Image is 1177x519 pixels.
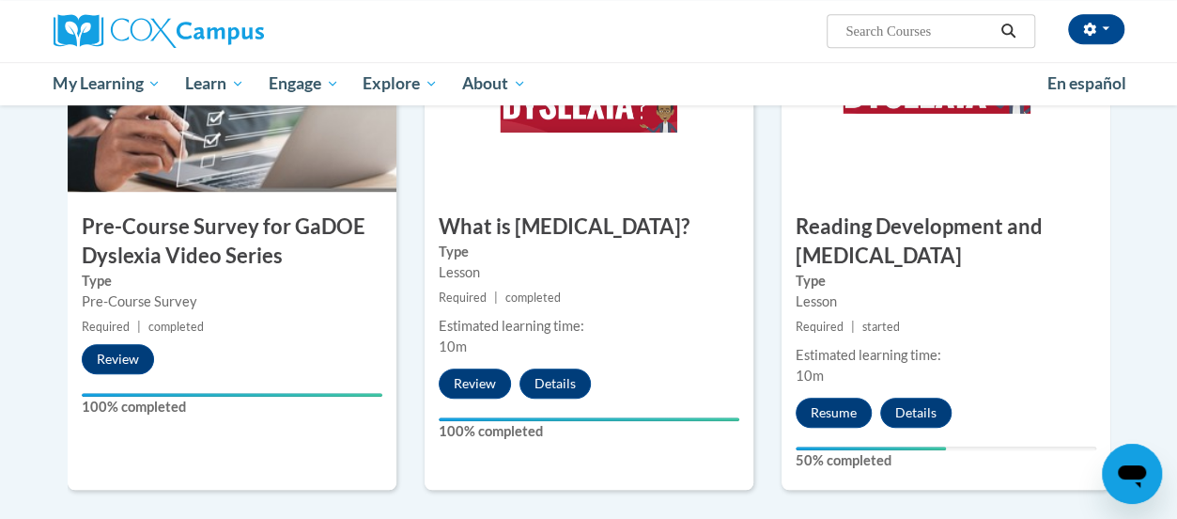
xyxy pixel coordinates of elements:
span: Required [82,320,130,334]
a: Engage [256,62,351,105]
span: | [494,291,498,305]
button: Review [82,344,154,374]
label: 50% completed [796,450,1096,471]
span: | [851,320,855,334]
span: Required [796,320,844,334]
div: Estimated learning time: [796,345,1096,366]
label: Type [82,271,382,291]
button: Resume [796,398,872,428]
button: Details [519,369,591,399]
label: 100% completed [82,397,382,417]
span: About [462,72,526,95]
a: Explore [350,62,450,105]
div: Estimated learning time: [439,316,739,337]
span: 10m [439,338,467,354]
div: Lesson [439,262,739,283]
span: Engage [269,72,339,95]
h3: Pre-Course Survey for GaDOE Dyslexia Video Series [68,212,396,271]
button: Review [439,369,511,399]
span: completed [148,320,204,334]
iframe: Button to launch messaging window [1102,444,1162,504]
div: Main menu [39,62,1138,105]
label: Type [796,271,1096,291]
button: Search [994,20,1022,42]
img: Cox Campus [54,14,264,48]
button: Details [880,398,952,428]
span: completed [505,291,561,305]
div: Pre-Course Survey [82,291,382,312]
a: Cox Campus [54,14,392,48]
h3: Reading Development and [MEDICAL_DATA] [782,212,1110,271]
span: 10m [796,368,824,384]
input: Search Courses [844,20,994,42]
div: Your progress [82,393,382,397]
h3: What is [MEDICAL_DATA]? [425,212,753,242]
div: Your progress [796,447,946,450]
span: Learn [185,72,244,95]
a: En español [1035,64,1138,103]
label: Type [439,242,739,262]
span: Required [439,291,487,305]
a: About [450,62,538,105]
span: | [137,320,141,334]
span: Explore [363,72,438,95]
button: Account Settings [1068,14,1124,44]
div: Lesson [796,291,1096,312]
label: 100% completed [439,421,739,442]
a: My Learning [41,62,174,105]
span: En español [1047,73,1126,93]
span: started [862,320,900,334]
span: My Learning [53,72,161,95]
a: Learn [173,62,256,105]
div: Your progress [439,417,739,421]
